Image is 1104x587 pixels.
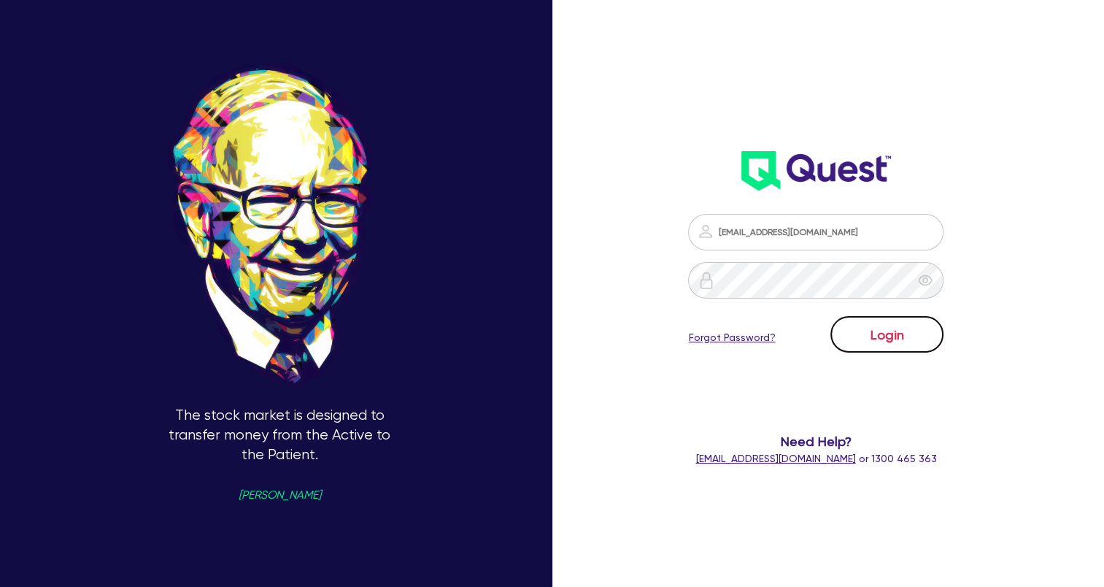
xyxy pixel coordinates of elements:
span: or 1300 465 363 [695,453,936,464]
a: [EMAIL_ADDRESS][DOMAIN_NAME] [695,453,855,464]
input: Email address [688,214,943,250]
button: Login [830,316,943,353]
span: eye [918,273,933,288]
a: Forgot Password? [688,330,775,345]
span: Need Help? [673,431,960,451]
img: icon-password [697,223,714,240]
span: [PERSON_NAME] [239,490,321,501]
img: wH2k97JdezQIQAAAABJRU5ErkJggg== [741,151,891,191]
img: icon-password [698,272,715,289]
